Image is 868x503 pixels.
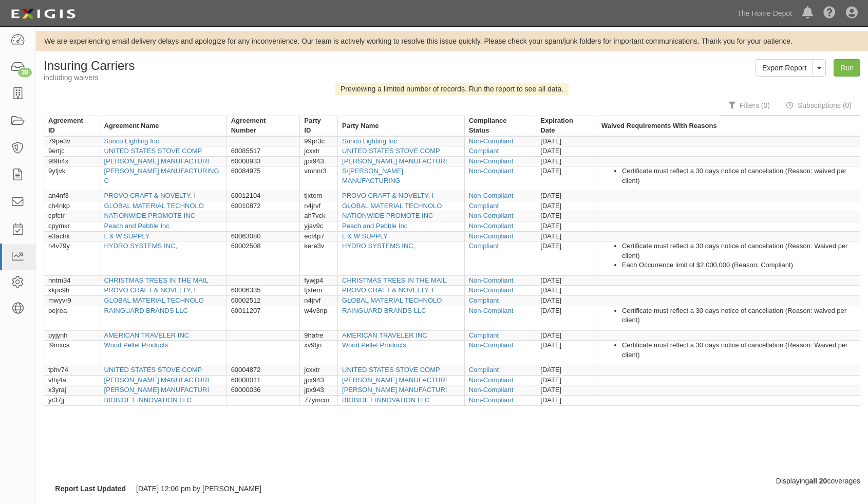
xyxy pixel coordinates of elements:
[300,396,338,406] td: 77ymcm
[300,295,338,306] td: n4jrvf
[536,396,597,406] td: [DATE]
[300,330,338,341] td: 9hafre
[536,341,597,365] td: [DATE]
[300,201,338,211] td: n4jrvf
[342,137,397,145] a: Sunco Lighting Inc
[104,341,168,349] a: Wood Pellet Products
[469,386,514,394] a: Non-Compliant
[536,146,597,157] td: [DATE]
[536,365,597,376] td: [DATE]
[469,157,514,165] a: Non-Compliant
[104,202,204,210] a: GLOBAL MATERIAL TECHNOLO
[44,295,100,306] td: mwyvr9
[300,156,338,166] td: jpx943
[536,166,597,191] td: [DATE]
[104,376,209,384] a: [PERSON_NAME] MANUFACTURI
[44,201,100,211] td: ch4nkp
[342,202,442,210] a: GLOBAL MATERIAL TECHNOLO
[469,212,514,219] a: Non-Compliant
[809,477,827,485] b: all 20
[622,241,856,260] li: Certificate must reflect a 30 days notice of cancellation (Reason: Waived per client)
[469,341,514,349] a: Non-Compliant
[469,296,499,304] a: Compliant
[227,385,300,396] td: 60000036
[104,286,196,294] a: PROVO CRAFT & NOVELTY, I
[335,83,569,95] div: Previewing a limited number of records. Run the report to see all data.
[536,385,597,396] td: [DATE]
[823,7,836,20] i: Help Center - Complianz
[469,147,499,155] a: Compliant
[342,147,440,155] a: UNITED STATES STOVE COMP
[44,166,100,191] td: 9ytjvk
[300,136,338,146] td: 99pr3c
[104,147,202,155] a: UNITED STATES STOVE COMP
[536,211,597,221] td: [DATE]
[44,231,100,241] td: e3achk
[104,157,209,165] a: [PERSON_NAME] MANUFACTURI
[622,166,856,185] li: Certificate must reflect a 30 days notice of cancellation (Reason: waived per client)
[536,241,597,276] td: [DATE]
[227,295,300,306] td: 60002512
[44,191,100,201] td: an4nf3
[44,146,100,157] td: 9ertjc
[342,157,447,165] a: [PERSON_NAME] MANUFACTURI
[104,276,209,284] a: CHRISTMAS TREES IN THE MAIL
[44,286,100,296] td: kkpc9h
[622,341,856,360] li: Certificate must reflect a 30 days notice of cancellation (Reason: Waived per client)
[104,121,159,131] div: Agreement Name
[227,241,300,276] td: 60002508
[104,167,219,184] a: [PERSON_NAME] MANUFACTURING C
[44,375,100,385] td: vfhj4a
[342,242,415,250] a: HYDRO SYSTEMS INC,
[104,222,169,230] a: Peach and Pebble Inc
[536,156,597,166] td: [DATE]
[44,306,100,330] td: pejrea
[300,385,338,396] td: jpx943
[36,36,868,46] div: We are experiencing email delivery delays and apologize for any inconvenience. Our team is active...
[300,286,338,296] td: tjxtem
[104,242,177,250] a: HYDRO SYSTEMS INC,
[756,59,813,77] a: Export Report
[300,191,338,201] td: tjxtem
[227,306,300,330] td: 60011207
[342,192,433,199] a: PROVO CRAFT & NOVELTY, I
[469,366,499,374] a: Compliant
[342,307,426,314] a: RAINGUARD BRANDS LLC
[8,5,79,23] img: logo-5460c22ac91f19d4615b14bd174203de0afe785f0fc80cf4dbbc73dc1793850b.png
[469,242,499,250] a: Compliant
[44,136,100,146] td: 79pe3v
[536,375,597,385] td: [DATE]
[300,231,338,241] td: ecf4p7
[469,376,514,384] a: Non-Compliant
[622,306,856,325] li: Certificate must reflect a 30 days notice of cancellation (Reason: waived per client)
[300,365,338,376] td: jcxxtr
[469,232,514,240] a: Non-Compliant
[342,341,406,349] a: Wood Pellet Products
[44,396,100,406] td: yr37jj
[44,241,100,276] td: h4v79y
[227,286,300,296] td: 60006335
[383,476,868,486] div: Displaying coverages
[300,275,338,286] td: fywjp4
[104,296,204,304] a: GLOBAL MATERIAL TECHNOLO
[469,331,499,339] a: Compliant
[104,232,150,240] a: L & W SUPPLY
[536,191,597,201] td: [DATE]
[104,192,196,199] a: PROVO CRAFT & NOVELTY, I
[834,59,860,77] a: Run
[469,137,514,145] a: Non-Compliant
[342,286,433,294] a: PROVO CRAFT & NOVELTY, I
[536,295,597,306] td: [DATE]
[300,341,338,365] td: xv9tjn
[536,136,597,146] td: [DATE]
[342,232,388,240] a: L & W SUPPLY
[342,121,379,131] div: Party Name
[44,385,100,396] td: x3yraj
[469,222,514,230] a: Non-Compliant
[622,260,856,270] li: Each Occurrence limit of $2,000,000 (Reason: Compliant)
[469,286,514,294] a: Non-Compliant
[469,202,499,210] a: Compliant
[732,3,797,24] a: The Home Depot
[104,212,195,219] a: NATIONWIDE PROMOTE INC
[104,396,192,404] a: BIOBIDET INNOVATION LLC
